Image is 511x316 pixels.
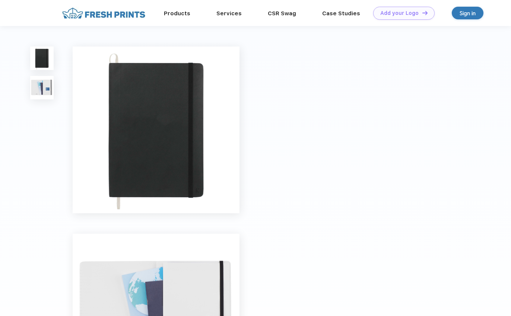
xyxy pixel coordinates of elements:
a: Products [164,10,190,17]
img: func=resize&h=100 [30,76,54,99]
div: Sign in [460,9,476,17]
img: func=resize&h=640 [73,47,239,213]
div: Add your Logo [380,10,419,16]
img: func=resize&h=100 [30,47,54,70]
img: fo%20logo%202.webp [60,7,147,20]
img: DT [422,11,428,15]
a: Sign in [452,7,483,19]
